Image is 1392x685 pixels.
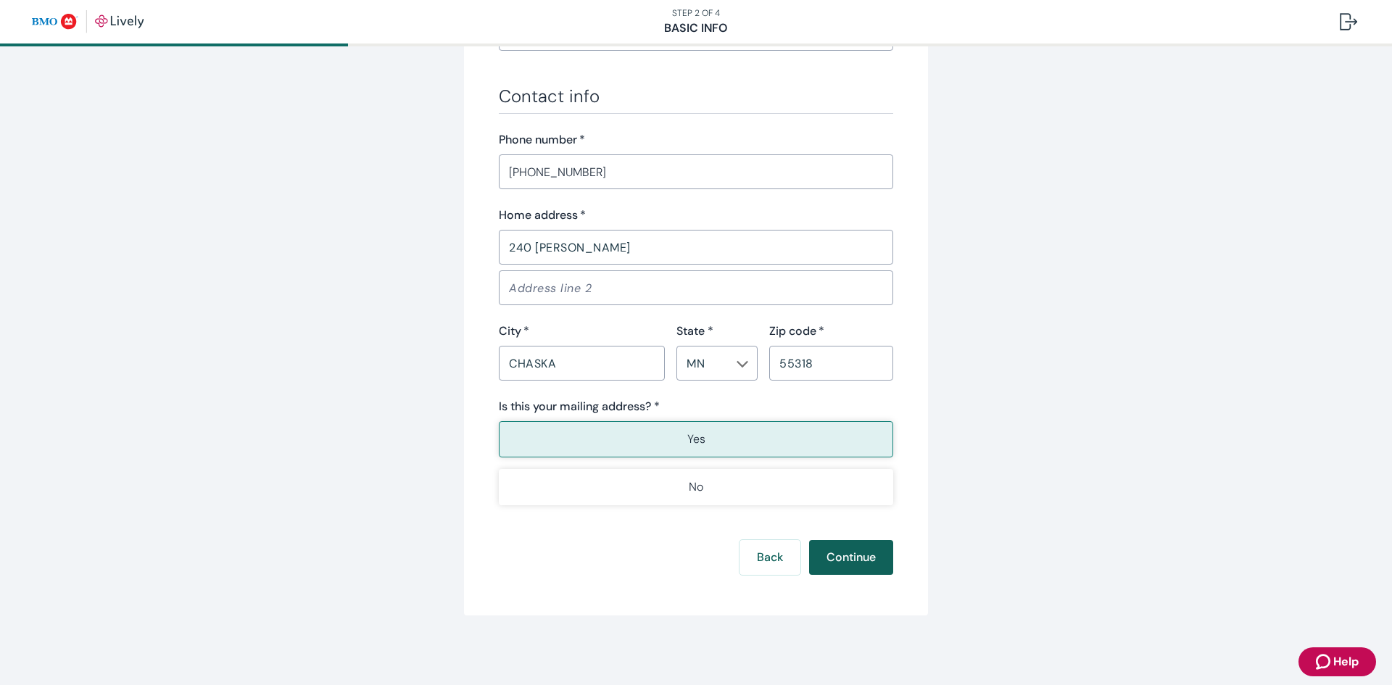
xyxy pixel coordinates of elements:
input: Address line 2 [499,273,893,302]
label: Is this your mailing address? * [499,398,660,415]
label: Home address [499,207,586,224]
input: (555) 555-5555 [499,157,893,186]
button: Yes [499,421,893,457]
label: Phone number [499,131,585,149]
span: Help [1333,653,1359,671]
button: Continue [809,540,893,575]
input: Zip code [769,349,893,378]
img: Lively [32,10,144,33]
p: Yes [687,431,705,448]
p: No [689,478,703,496]
label: State * [676,323,713,340]
input: -- [681,353,729,373]
svg: Chevron icon [737,358,748,370]
button: Back [739,540,800,575]
input: City [499,349,665,378]
button: Open [735,357,750,371]
button: Log out [1328,4,1369,39]
button: No [499,469,893,505]
input: Address line 1 [499,233,893,262]
label: City [499,323,529,340]
svg: Zendesk support icon [1316,653,1333,671]
button: Zendesk support iconHelp [1298,647,1376,676]
label: Zip code [769,323,824,340]
h3: Contact info [499,86,893,107]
